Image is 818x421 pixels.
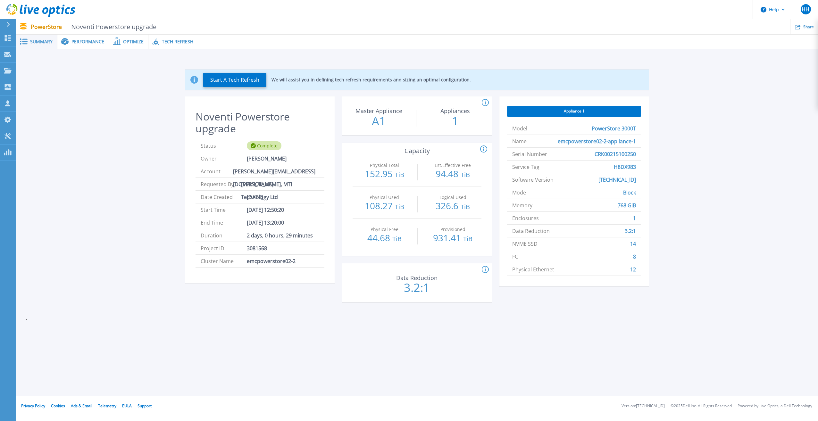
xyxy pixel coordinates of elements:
[30,39,53,44] span: Summary
[512,161,539,173] span: Service Tag
[564,109,585,114] span: Appliance 1
[21,403,45,409] a: Privacy Policy
[356,169,413,179] p: 152.95
[512,263,554,276] span: Physical Ethernet
[247,255,296,267] span: emcpowerstore02-2
[512,186,526,199] span: Mode
[558,135,636,147] span: emcpowerstore02-2-appliance-1
[630,237,636,250] span: 14
[122,403,132,409] a: EULA
[162,39,193,44] span: Tech Refresh
[392,235,402,243] span: TiB
[345,108,413,114] p: Master Appliance
[592,122,636,135] span: PowerStore 3000T
[98,403,116,409] a: Telemetry
[241,178,319,190] span: [PERSON_NAME], MTI Technology Ltd
[233,165,319,177] span: [PERSON_NAME][EMAIL_ADDRESS][DOMAIN_NAME]
[356,201,413,211] p: 108.27
[201,255,247,267] span: Cluster Name
[633,250,636,263] span: 8
[512,250,518,263] span: FC
[598,173,636,186] span: [TECHNICAL_ID]
[383,275,451,281] p: Data Reduction
[196,111,324,135] h2: Noventi Powerstore upgrade
[738,404,812,408] li: Powered by Live Optics, a Dell Technology
[424,233,481,244] p: 931.41
[201,203,247,216] span: Start Time
[247,152,287,165] span: [PERSON_NAME]
[343,115,415,127] p: A1
[424,201,481,211] p: 326.6
[138,403,152,409] a: Support
[201,139,247,152] span: Status
[395,202,404,211] span: TiB
[16,49,818,330] div: ,
[671,404,732,408] li: © 2025 Dell Inc. All Rights Reserved
[614,161,636,173] span: H8DX983
[247,191,263,203] span: [DATE]
[512,225,550,237] span: Data Reduction
[203,73,266,87] button: Start A Tech Refresh
[247,216,284,229] span: [DATE] 13:20:00
[357,227,412,232] p: Physical Free
[426,195,480,200] p: Logical Used
[31,23,157,30] p: PowerStore
[247,229,313,242] span: 2 days, 0 hours, 29 minutes
[622,404,665,408] li: Version: [TECHNICAL_ID]
[247,242,267,254] span: 3081568
[201,191,247,203] span: Date Created
[623,186,636,199] span: Block
[201,152,247,165] span: Owner
[357,163,412,168] p: Physical Total
[67,23,157,30] span: Noventi Powerstore upgrade
[618,199,636,211] span: 768 GiB
[803,25,814,29] span: Share
[463,235,472,243] span: TiB
[512,122,527,135] span: Model
[633,212,636,224] span: 1
[201,229,247,242] span: Duration
[201,178,241,190] span: Requested By
[426,227,480,232] p: Provisioned
[630,263,636,276] span: 12
[461,202,470,211] span: TiB
[512,148,547,160] span: Serial Number
[625,225,636,237] span: 3.2:1
[426,163,480,168] p: Est.Effective Free
[71,403,92,409] a: Ads & Email
[512,199,532,211] span: Memory
[123,39,144,44] span: Optimize
[421,108,489,114] p: Appliances
[356,233,413,244] p: 44.68
[512,237,538,250] span: NVME SSD
[424,169,481,179] p: 94.48
[201,242,247,254] span: Project ID
[595,148,636,160] span: CRK00215100250
[247,141,281,150] div: Complete
[201,165,233,177] span: Account
[71,39,104,44] span: Performance
[381,282,453,293] p: 3.2:1
[420,115,491,127] p: 1
[512,135,527,147] span: Name
[512,173,554,186] span: Software Version
[512,212,539,224] span: Enclosures
[271,77,471,82] p: We will assist you in defining tech refresh requirements and sizing an optimal configuration.
[51,403,65,409] a: Cookies
[802,7,809,12] span: HH
[247,203,284,216] span: [DATE] 12:50:20
[357,195,412,200] p: Physical Used
[201,216,247,229] span: End Time
[395,170,404,179] span: TiB
[461,170,470,179] span: TiB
